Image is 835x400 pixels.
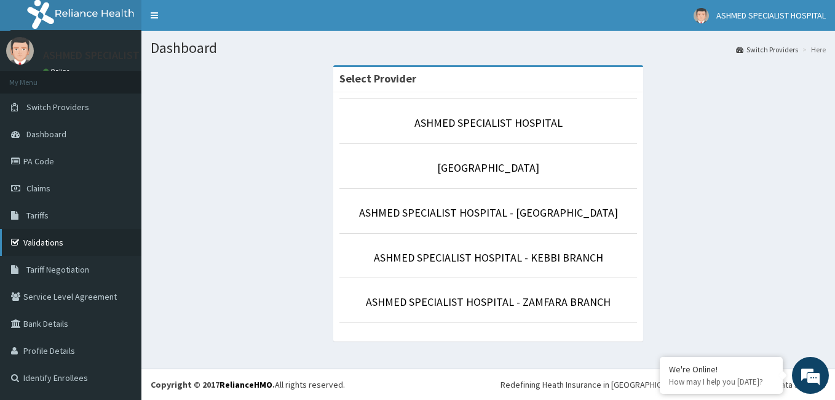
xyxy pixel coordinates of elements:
p: How may I help you today? [669,377,774,387]
span: Tariffs [26,210,49,221]
div: Redefining Heath Insurance in [GEOGRAPHIC_DATA] using Telemedicine and Data Science! [501,378,826,391]
a: ASHMED SPECIALIST HOSPITAL - [GEOGRAPHIC_DATA] [359,206,618,220]
span: Dashboard [26,129,66,140]
li: Here [799,44,826,55]
p: ASHMED SPECIALIST HOSPITAL [43,50,190,61]
footer: All rights reserved. [141,369,835,400]
strong: Select Provider [339,71,416,86]
span: Claims [26,183,50,194]
a: RelianceHMO [220,379,272,390]
a: ASHMED SPECIALIST HOSPITAL - ZAMFARA BRANCH [366,295,611,309]
div: We're Online! [669,364,774,375]
img: User Image [6,37,34,65]
span: Tariff Negotiation [26,264,89,275]
img: User Image [694,8,709,23]
span: Switch Providers [26,102,89,113]
a: [GEOGRAPHIC_DATA] [437,161,539,175]
span: ASHMED SPECIALIST HOSPITAL [716,10,826,21]
a: ASHMED SPECIALIST HOSPITAL [414,116,563,130]
a: ASHMED SPECIALIST HOSPITAL - KEBBI BRANCH [374,250,603,265]
a: Online [43,67,73,76]
strong: Copyright © 2017 . [151,379,275,390]
a: Switch Providers [736,44,798,55]
h1: Dashboard [151,40,826,56]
